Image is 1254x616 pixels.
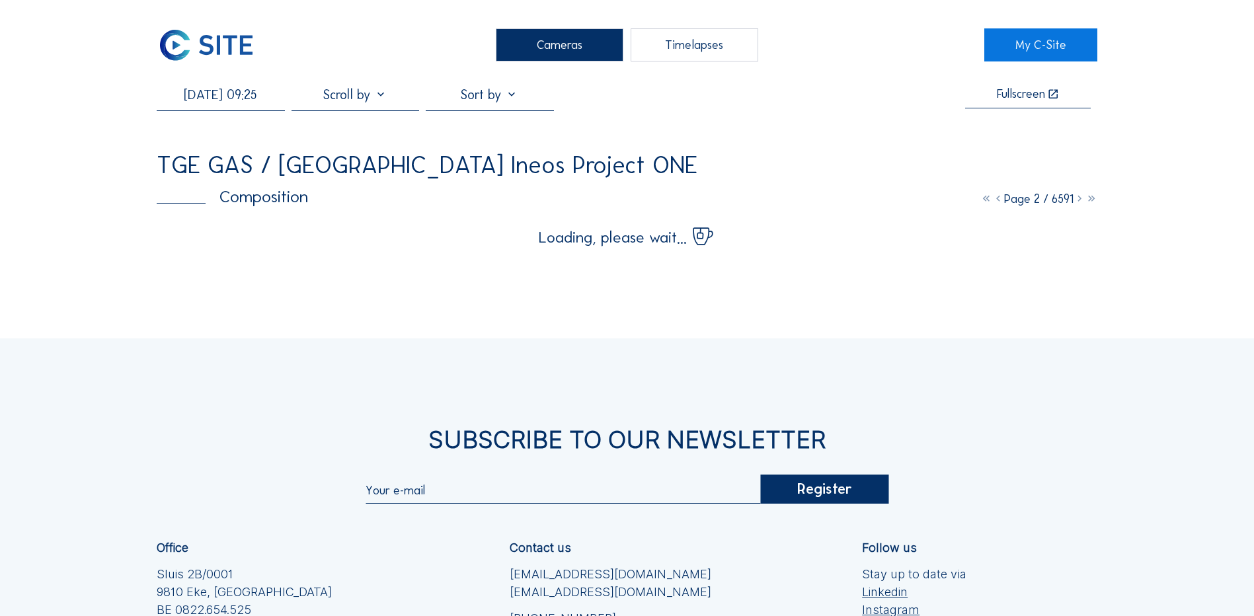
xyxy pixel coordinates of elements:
[510,542,571,554] div: Contact us
[157,542,188,554] div: Office
[539,230,687,246] span: Loading, please wait...
[631,28,758,61] div: Timelapses
[510,565,711,583] a: [EMAIL_ADDRESS][DOMAIN_NAME]
[157,188,308,205] div: Composition
[157,28,270,61] a: C-SITE Logo
[157,153,697,177] div: TGE GAS / [GEOGRAPHIC_DATA] Ineos Project ONE
[157,87,284,102] input: Search by date 󰅀
[984,28,1097,61] a: My C-Site
[157,28,255,61] img: C-SITE Logo
[1004,192,1074,206] span: Page 2 / 6591
[997,88,1045,100] div: Fullscreen
[157,428,1097,451] div: Subscribe to our newsletter
[496,28,623,61] div: Cameras
[761,475,888,504] div: Register
[862,583,966,601] a: Linkedin
[862,542,917,554] div: Follow us
[366,483,761,498] input: Your e-mail
[510,583,711,601] a: [EMAIL_ADDRESS][DOMAIN_NAME]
